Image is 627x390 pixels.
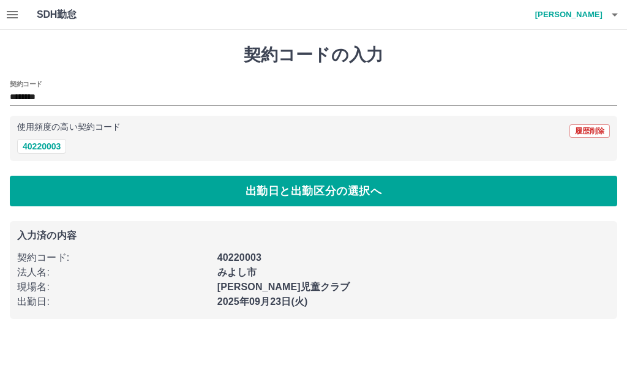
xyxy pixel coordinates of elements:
[17,139,66,154] button: 40220003
[17,265,210,280] p: 法人名 :
[17,250,210,265] p: 契約コード :
[569,124,610,138] button: 履歴削除
[217,252,261,263] b: 40220003
[17,280,210,294] p: 現場名 :
[17,123,121,132] p: 使用頻度の高い契約コード
[10,79,42,89] h2: 契約コード
[17,231,610,241] p: 入力済の内容
[217,282,350,292] b: [PERSON_NAME]児童クラブ
[17,294,210,309] p: 出勤日 :
[217,296,308,307] b: 2025年09月23日(火)
[10,176,617,206] button: 出勤日と出勤区分の選択へ
[10,45,617,66] h1: 契約コードの入力
[217,267,257,277] b: みよし市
